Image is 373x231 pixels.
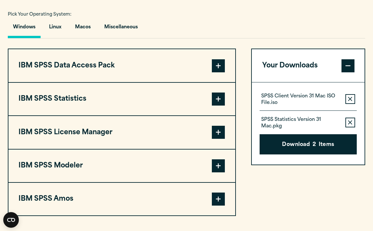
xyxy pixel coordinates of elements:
[8,116,235,149] button: IBM SPSS License Manager
[8,20,41,38] button: Windows
[260,134,356,154] button: Download2Items
[261,117,340,130] p: SPSS Statistics Version 31 Mac.pkg
[44,20,67,38] button: Linux
[252,82,365,165] div: Your Downloads
[8,150,235,182] button: IBM SPSS Modeler
[8,183,235,215] button: IBM SPSS Amos
[8,83,235,115] button: IBM SPSS Statistics
[261,93,340,106] p: SPSS Client Version 31 Mac ISO File.iso
[8,12,71,17] span: Pick Your Operating System:
[8,49,235,82] button: IBM SPSS Data Access Pack
[99,20,143,38] button: Miscellaneous
[70,20,96,38] button: Macos
[313,141,316,149] span: 2
[3,212,19,228] button: Open CMP widget
[252,49,365,82] button: Your Downloads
